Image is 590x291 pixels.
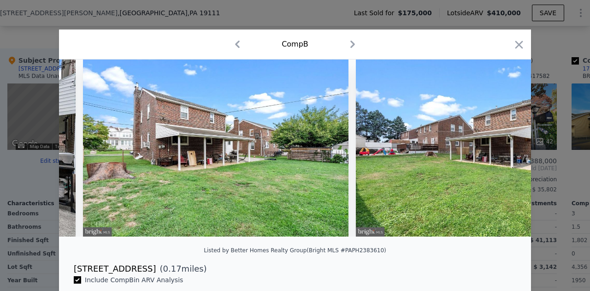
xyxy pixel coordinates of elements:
[81,276,187,284] span: Include Comp B in ARV Analysis
[83,59,348,237] img: Property Img
[204,247,386,254] div: Listed by Better Homes Realty Group (Bright MLS #PAPH2383610)
[156,262,206,275] span: ( miles)
[74,262,156,275] div: [STREET_ADDRESS]
[163,264,182,273] span: 0.17
[282,39,308,50] div: Comp B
